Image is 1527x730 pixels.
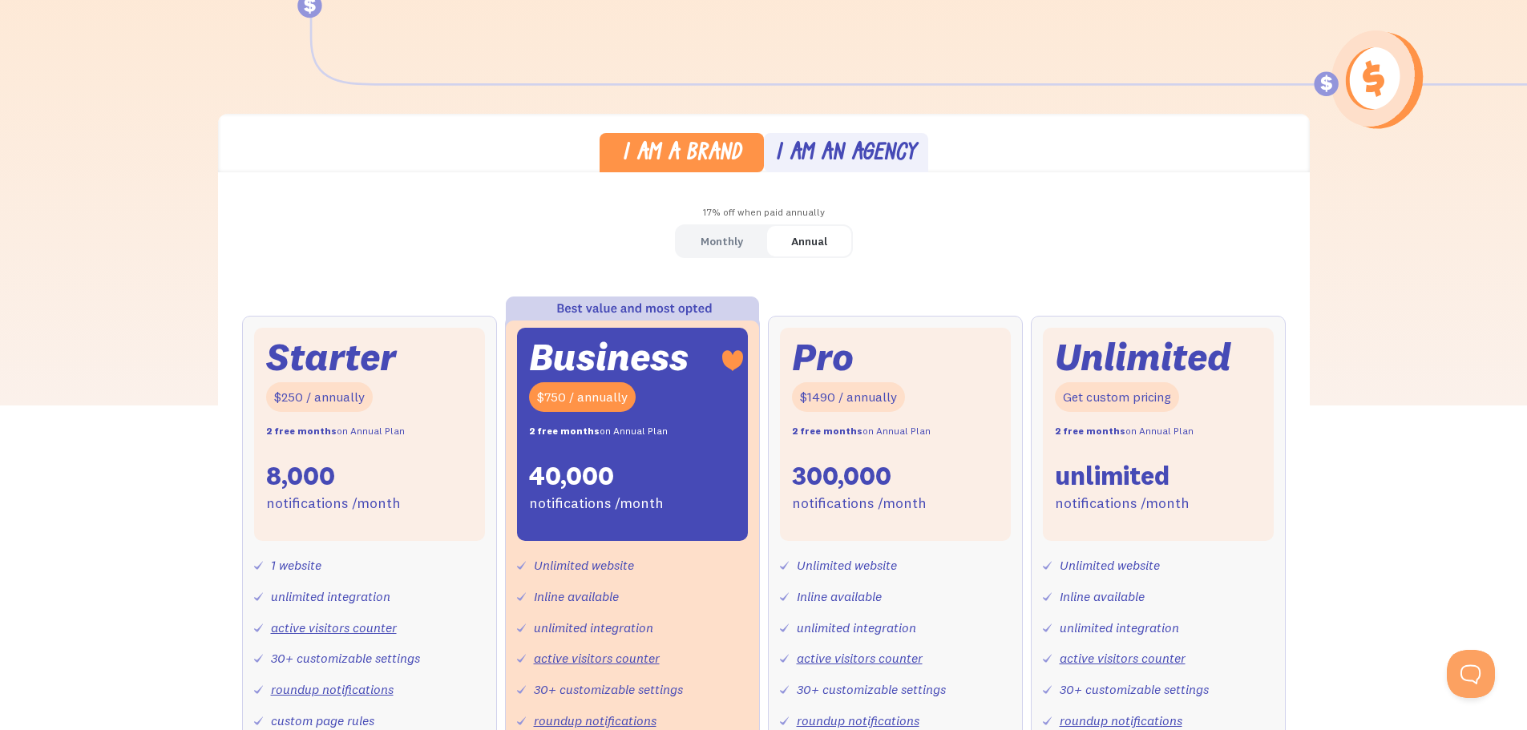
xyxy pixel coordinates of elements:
div: Unlimited website [534,554,634,577]
div: $750 / annually [529,382,636,412]
div: Inline available [534,585,619,608]
a: active visitors counter [271,619,397,635]
iframe: Toggle Customer Support [1447,650,1495,698]
div: Get custom pricing [1055,382,1179,412]
div: 8,000 [266,459,335,493]
div: 30+ customizable settings [797,678,946,701]
a: roundup notifications [271,681,394,697]
div: Unlimited [1055,340,1231,374]
div: 1 website [271,554,321,577]
div: 30+ customizable settings [534,678,683,701]
div: unlimited integration [1060,616,1179,639]
a: roundup notifications [1060,712,1182,728]
div: Business [529,340,689,374]
a: roundup notifications [797,712,919,728]
div: notifications /month [529,492,664,515]
div: 300,000 [792,459,891,493]
div: on Annual Plan [529,420,668,443]
div: on Annual Plan [1055,420,1194,443]
div: Inline available [1060,585,1145,608]
div: unlimited [1055,459,1169,493]
div: Annual [791,230,827,253]
div: Inline available [797,585,882,608]
div: Monthly [701,230,743,253]
a: active visitors counter [1060,650,1186,666]
div: Unlimited website [797,554,897,577]
a: active visitors counter [797,650,923,666]
div: notifications /month [1055,492,1190,515]
div: notifications /month [792,492,927,515]
strong: 2 free months [266,425,337,437]
strong: 2 free months [792,425,862,437]
div: on Annual Plan [792,420,931,443]
div: $250 / annually [266,382,373,412]
div: Starter [266,340,396,374]
div: 40,000 [529,459,614,493]
div: notifications /month [266,492,401,515]
strong: 2 free months [1055,425,1125,437]
div: 30+ customizable settings [1060,678,1209,701]
div: $1490 / annually [792,382,905,412]
div: unlimited integration [797,616,916,639]
div: 30+ customizable settings [271,647,420,670]
strong: 2 free months [529,425,600,437]
div: unlimited integration [271,585,390,608]
div: on Annual Plan [266,420,405,443]
a: active visitors counter [534,650,660,666]
div: I am an agency [775,143,916,166]
div: Unlimited website [1060,554,1160,577]
div: unlimited integration [534,616,653,639]
div: I am a brand [622,143,741,166]
div: 17% off when paid annually [218,201,1310,224]
a: roundup notifications [534,712,656,728]
div: Pro [792,340,854,374]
